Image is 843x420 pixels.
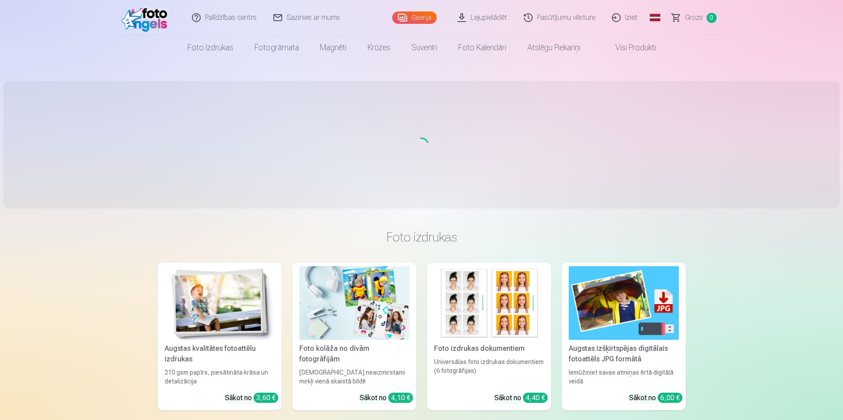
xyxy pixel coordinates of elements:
span: Grozs [685,12,703,23]
a: Foto izdrukas [177,35,244,60]
a: Augstas izšķirtspējas digitālais fotoattēls JPG formātāAugstas izšķirtspējas digitālais fotoattēl... [562,263,686,410]
div: Augstas kvalitātes fotoattēlu izdrukas [161,343,278,364]
div: 6,00 € [658,393,682,403]
img: Augstas izšķirtspējas digitālais fotoattēls JPG formātā [569,266,679,340]
div: Foto izdrukas dokumentiem [431,343,548,354]
div: Foto kolāža no divām fotogrāfijām [296,343,413,364]
div: Augstas izšķirtspējas digitālais fotoattēls JPG formātā [565,343,682,364]
div: Sākot no [629,393,682,403]
a: Krūzes [357,35,401,60]
div: Iemūžiniet savas atmiņas ērtā digitālā veidā [565,368,682,386]
img: /fa1 [121,4,172,32]
a: Foto kalendāri [448,35,517,60]
div: 3,60 € [254,393,278,403]
img: Augstas kvalitātes fotoattēlu izdrukas [165,266,275,340]
a: Galerija [392,11,437,24]
a: Foto izdrukas dokumentiemFoto izdrukas dokumentiemUniversālas foto izdrukas dokumentiem (6 fotogr... [427,263,551,410]
a: Fotogrāmata [244,35,309,60]
a: Augstas kvalitātes fotoattēlu izdrukasAugstas kvalitātes fotoattēlu izdrukas210 gsm papīrs, piesā... [158,263,282,410]
div: Sākot no [225,393,278,403]
div: [DEMOGRAPHIC_DATA] neaizmirstami mirkļi vienā skaistā bildē [296,368,413,386]
a: Foto kolāža no divām fotogrāfijāmFoto kolāža no divām fotogrāfijām[DEMOGRAPHIC_DATA] neaizmirstam... [292,263,416,410]
a: Atslēgu piekariņi [517,35,591,60]
div: Sākot no [494,393,548,403]
a: Suvenīri [401,35,448,60]
img: Foto kolāža no divām fotogrāfijām [299,266,409,340]
div: Universālas foto izdrukas dokumentiem (6 fotogrāfijas) [431,357,548,386]
div: 210 gsm papīrs, piesātināta krāsa un detalizācija [161,368,278,386]
div: 4,10 € [388,393,413,403]
div: 4,40 € [523,393,548,403]
a: Visi produkti [591,35,666,60]
h3: Foto izdrukas [165,229,679,245]
a: Magnēti [309,35,357,60]
div: Sākot no [360,393,413,403]
span: 0 [707,13,717,23]
img: Foto izdrukas dokumentiem [434,266,544,340]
